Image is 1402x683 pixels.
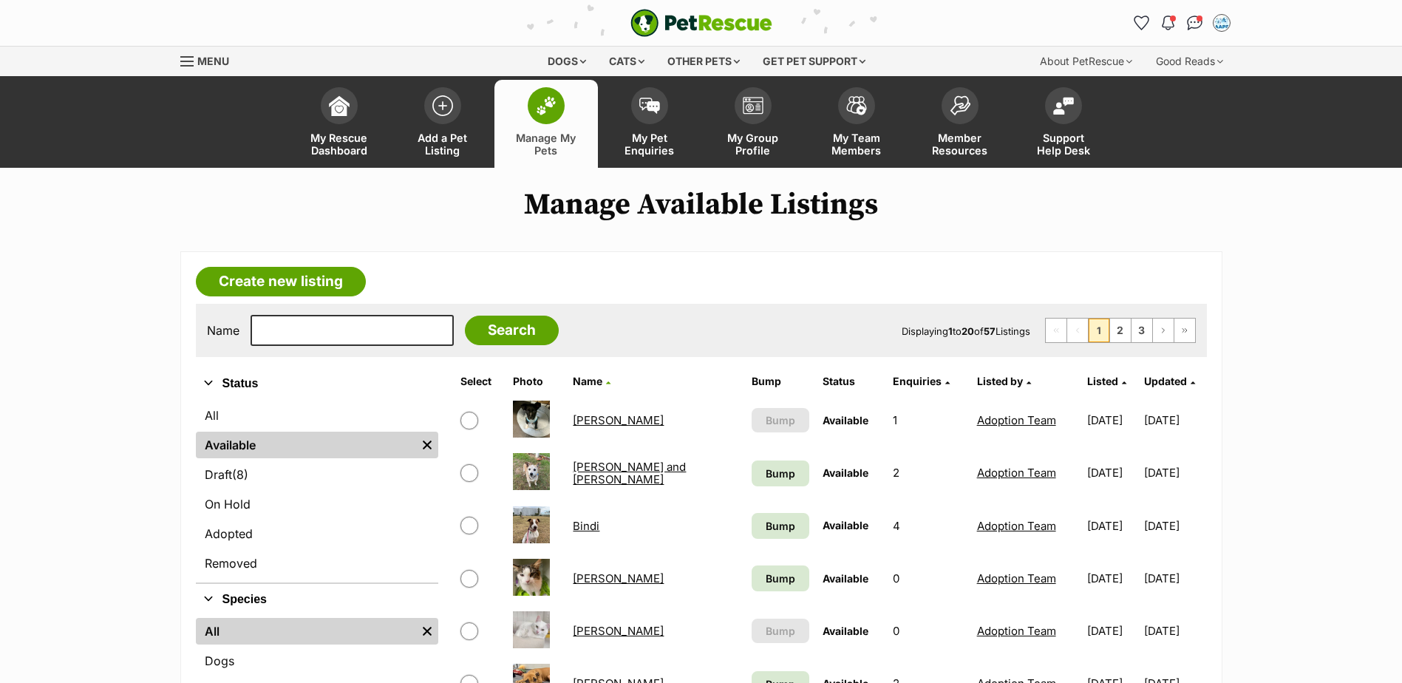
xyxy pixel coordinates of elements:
td: [DATE] [1144,395,1205,446]
span: Available [823,572,868,585]
a: Bump [752,565,809,591]
td: 0 [887,605,969,656]
span: My Team Members [823,132,890,157]
span: Bump [766,518,795,534]
span: First page [1046,319,1066,342]
span: Page 1 [1089,319,1109,342]
img: dashboard-icon-eb2f2d2d3e046f16d808141f083e7271f6b2e854fb5c12c21221c1fb7104beca.svg [329,95,350,116]
a: My Rescue Dashboard [287,80,391,168]
a: All [196,402,438,429]
a: Add a Pet Listing [391,80,494,168]
a: PetRescue [630,9,772,37]
a: Last page [1174,319,1195,342]
a: Dogs [196,648,438,674]
a: Enquiries [893,375,950,387]
span: My Pet Enquiries [616,132,683,157]
td: [DATE] [1081,447,1143,498]
a: All [196,618,416,645]
span: Updated [1144,375,1187,387]
a: Removed [196,550,438,577]
td: [DATE] [1144,605,1205,656]
td: [DATE] [1081,605,1143,656]
img: team-members-icon-5396bd8760b3fe7c0b43da4ab00e1e3bb1a5d9ba89233759b79545d2d3fc5d0d.svg [846,96,867,115]
button: Status [196,374,438,393]
span: (8) [232,466,248,483]
a: Support Help Desk [1012,80,1115,168]
a: Listed by [977,375,1031,387]
button: Species [196,590,438,609]
th: Status [817,370,885,393]
div: Status [196,399,438,582]
img: member-resources-icon-8e73f808a243e03378d46382f2149f9095a855e16c252ad45f914b54edf8863c.svg [950,95,970,115]
img: add-pet-listing-icon-0afa8454b4691262ce3f59096e99ab1cd57d4a30225e0717b998d2c9b9846f56.svg [432,95,453,116]
span: Available [823,625,868,637]
td: 0 [887,553,969,604]
a: Updated [1144,375,1195,387]
a: Name [573,375,610,387]
span: translation missing: en.admin.listings.index.attributes.enquiries [893,375,942,387]
img: Adoption Team profile pic [1214,16,1229,30]
div: Cats [599,47,655,76]
td: [DATE] [1081,395,1143,446]
a: Conversations [1183,11,1207,35]
a: Adoption Team [977,571,1056,585]
a: Manage My Pets [494,80,598,168]
span: Support Help Desk [1030,132,1097,157]
span: Manage My Pets [513,132,579,157]
td: 2 [887,447,969,498]
a: Favourites [1130,11,1154,35]
span: Bump [766,571,795,586]
td: 4 [887,500,969,551]
span: Member Resources [927,132,993,157]
div: Other pets [657,47,750,76]
label: Name [207,324,239,337]
a: Bindi [573,519,599,533]
th: Select [455,370,506,393]
span: Name [573,375,602,387]
a: Draft [196,461,438,488]
div: Dogs [537,47,596,76]
a: [PERSON_NAME] [573,624,664,638]
span: Available [823,519,868,531]
span: Previous page [1067,319,1088,342]
a: Adoption Team [977,519,1056,533]
span: Available [823,414,868,427]
span: Menu [197,55,229,67]
span: Bump [766,466,795,481]
img: logo-e224e6f780fb5917bec1dbf3a21bbac754714ae5b6737aabdf751b685950b380.svg [630,9,772,37]
td: [DATE] [1081,500,1143,551]
a: Adoption Team [977,466,1056,480]
a: My Group Profile [701,80,805,168]
a: My Team Members [805,80,908,168]
a: [PERSON_NAME] [573,413,664,427]
td: [DATE] [1144,553,1205,604]
td: [DATE] [1144,447,1205,498]
div: Good Reads [1146,47,1233,76]
div: Get pet support [752,47,876,76]
img: pet-enquiries-icon-7e3ad2cf08bfb03b45e93fb7055b45f3efa6380592205ae92323e6603595dc1f.svg [639,98,660,114]
th: Photo [507,370,565,393]
img: help-desk-icon-fdf02630f3aa405de69fd3d07c3f3aa587a6932b1a1747fa1d2bba05be0121f9.svg [1053,97,1074,115]
input: Search [465,316,559,345]
img: chat-41dd97257d64d25036548639549fe6c8038ab92f7586957e7f3b1b290dea8141.svg [1187,16,1202,30]
span: Listed [1087,375,1118,387]
div: About PetRescue [1030,47,1143,76]
td: [DATE] [1081,553,1143,604]
a: [PERSON_NAME] and [PERSON_NAME] [573,460,686,486]
a: Bump [752,461,809,486]
a: Next page [1153,319,1174,342]
strong: 57 [984,325,996,337]
a: Page 2 [1110,319,1131,342]
span: Displaying to of Listings [902,325,1030,337]
a: Menu [180,47,239,73]
a: Create new listing [196,267,366,296]
a: On Hold [196,491,438,517]
a: Adoption Team [977,413,1056,427]
span: Add a Pet Listing [409,132,476,157]
button: Notifications [1157,11,1180,35]
span: Bump [766,412,795,428]
a: Page 3 [1132,319,1152,342]
img: manage-my-pets-icon-02211641906a0b7f246fdf0571729dbe1e7629f14944591b6c1af311fb30b64b.svg [536,96,557,115]
span: My Rescue Dashboard [306,132,372,157]
a: Member Resources [908,80,1012,168]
